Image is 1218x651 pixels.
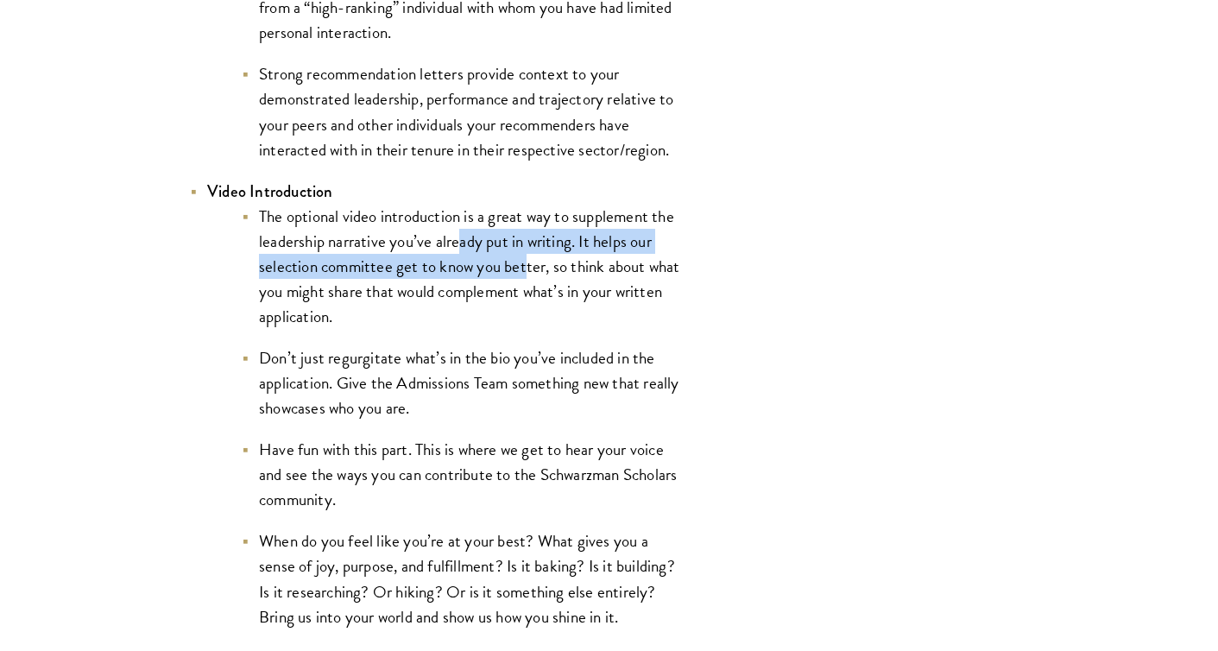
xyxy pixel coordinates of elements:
li: Strong recommendation letters provide context to your demonstrated leadership, performance and tr... [242,61,682,161]
li: The optional video introduction is a great way to supplement the leadership narrative you’ve alre... [242,204,682,329]
li: When do you feel like you’re at your best? What gives you a sense of joy, purpose, and fulfillmen... [242,528,682,629]
strong: Video Introduction [207,180,333,203]
li: Don’t just regurgitate what’s in the bio you’ve included in the application. Give the Admissions ... [242,345,682,420]
li: Have fun with this part. This is where we get to hear your voice and see the ways you can contrib... [242,437,682,512]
